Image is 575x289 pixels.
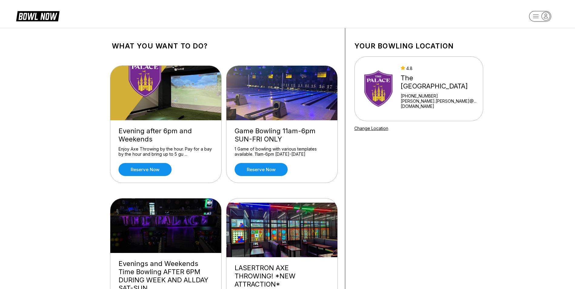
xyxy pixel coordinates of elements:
div: 1 Game of bowling with various templates available. 11am-6pm [DATE]-[DATE] [235,146,329,157]
img: LASERTRON AXE THROWING! *NEW ATTRACTION* [226,203,338,257]
div: LASERTRON AXE THROWING! *NEW ATTRACTION* [235,264,329,288]
div: Evening after 6pm and Weekends [119,127,213,143]
a: Reserve now [119,163,172,176]
a: Change Location [354,126,388,131]
img: Evening after 6pm and Weekends [110,66,222,120]
img: Evenings and Weekends Time Bowling AFTER 6PM DURING WEEK AND ALLDAY SAT-SUN [110,198,222,253]
div: 4.8 [401,66,480,71]
h1: Your bowling location [354,42,483,50]
img: The Palace Family Entertainment Center [363,66,396,111]
div: Enjoy Axe Throwing by the hour. Pay for a bay by the hour and bring up to 5 gu ... [119,146,213,157]
a: Reserve now [235,163,288,176]
div: [PHONE_NUMBER] [401,93,480,98]
a: [PERSON_NAME].[PERSON_NAME]@...[DOMAIN_NAME] [401,98,480,109]
div: Game Bowling 11am-6pm SUN-FRI ONLY [235,127,329,143]
img: Game Bowling 11am-6pm SUN-FRI ONLY [226,66,338,120]
h1: What you want to do? [112,42,336,50]
div: The [GEOGRAPHIC_DATA] [401,74,480,90]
